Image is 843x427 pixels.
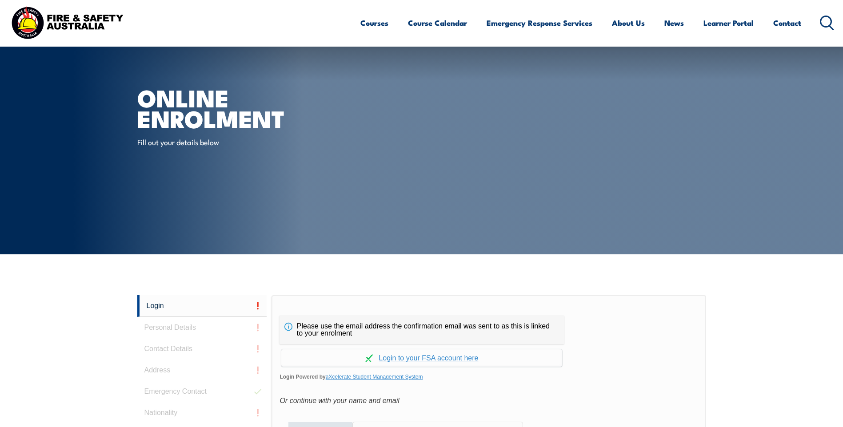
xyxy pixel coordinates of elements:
[612,11,645,35] a: About Us
[773,11,801,35] a: Contact
[137,295,267,317] a: Login
[280,370,698,384] span: Login Powered by
[408,11,467,35] a: Course Calendar
[365,354,373,362] img: Log in withaxcelerate
[137,137,300,147] p: Fill out your details below
[137,87,357,128] h1: Online Enrolment
[664,11,684,35] a: News
[280,316,564,344] div: Please use the email address the confirmation email was sent to as this is linked to your enrolment
[487,11,592,35] a: Emergency Response Services
[326,374,423,380] a: aXcelerate Student Management System
[280,394,698,407] div: Or continue with your name and email
[360,11,388,35] a: Courses
[703,11,754,35] a: Learner Portal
